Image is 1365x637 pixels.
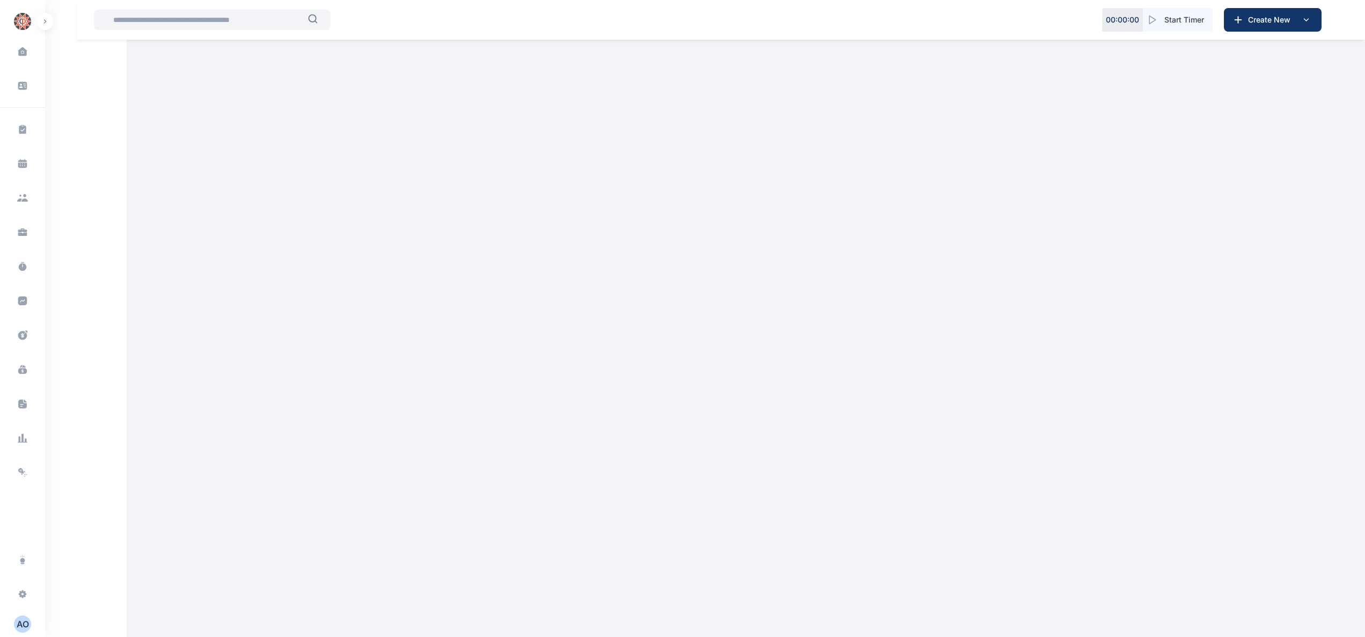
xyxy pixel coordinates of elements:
span: Create New [1244,14,1300,25]
button: AO [14,616,31,633]
div: A O [14,618,31,631]
button: Start Timer [1143,8,1213,32]
p: 00 : 00 : 00 [1106,14,1139,25]
span: Start Timer [1164,14,1204,25]
button: Create New [1224,8,1322,32]
button: AO [6,616,39,633]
